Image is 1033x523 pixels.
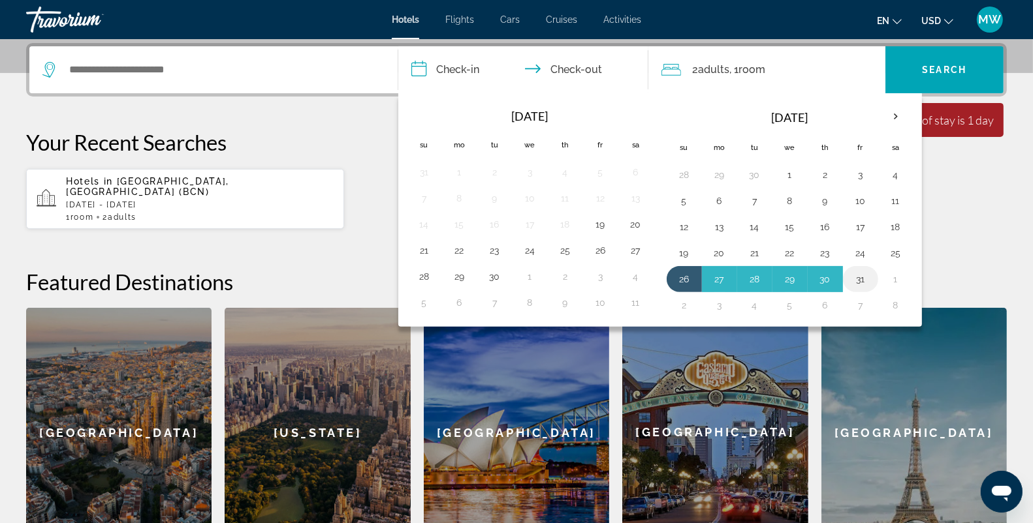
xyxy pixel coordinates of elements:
button: Day 2 [674,296,695,314]
button: Day 19 [674,244,695,262]
iframe: Button to launch messaging window [981,471,1023,513]
button: Day 4 [626,267,646,286]
button: Day 16 [485,215,505,233]
button: Day 7 [744,192,765,210]
button: Day 20 [709,244,730,262]
button: Day 14 [414,215,435,233]
button: Day 7 [850,296,871,314]
button: Day 21 [744,244,765,262]
span: Hotels in [66,176,113,187]
button: Day 3 [709,296,730,314]
button: Day 24 [850,244,871,262]
button: Day 8 [520,293,541,312]
button: Day 5 [674,192,695,210]
button: Day 6 [449,293,470,312]
button: Day 18 [555,215,576,233]
button: Day 1 [885,270,906,288]
button: Next month [878,102,914,132]
span: Cruises [546,14,577,25]
button: Day 30 [485,267,505,286]
button: Day 13 [626,189,646,207]
button: Day 12 [674,218,695,236]
button: Day 26 [674,270,695,288]
button: Day 17 [850,218,871,236]
button: Day 28 [674,166,695,184]
button: Day 9 [555,293,576,312]
button: Day 10 [850,192,871,210]
button: Day 9 [485,189,505,207]
button: Day 1 [520,267,541,286]
button: Day 7 [485,293,505,312]
th: [DATE] [442,102,618,130]
button: Day 11 [626,293,646,312]
button: Day 29 [709,166,730,184]
button: Day 13 [709,218,730,236]
span: , 1 [730,61,766,79]
div: Search widget [29,46,1004,93]
span: 2 [103,213,136,222]
button: Day 10 [520,189,541,207]
span: Adults [699,63,730,76]
button: Day 23 [815,244,836,262]
button: Day 1 [780,166,801,184]
button: Day 7 [414,189,435,207]
button: Day 1 [449,163,470,181]
button: Day 3 [590,267,611,286]
span: [GEOGRAPHIC_DATA], [GEOGRAPHIC_DATA] (BCN) [66,176,229,197]
button: Day 11 [555,189,576,207]
p: [DATE] - [DATE] [66,200,334,209]
button: Day 20 [626,215,646,233]
span: Flights [445,14,474,25]
button: Day 19 [590,215,611,233]
span: Room [71,213,94,222]
button: Check in and out dates [398,46,648,93]
button: Day 28 [414,267,435,286]
button: Day 6 [626,163,646,181]
button: Day 12 [590,189,611,207]
span: 1 [66,213,93,222]
button: Day 28 [744,270,765,288]
button: Day 3 [520,163,541,181]
button: Day 15 [449,215,470,233]
button: Day 8 [780,192,801,210]
button: Day 17 [520,215,541,233]
button: Change currency [921,11,953,30]
button: Day 5 [590,163,611,181]
a: Travorium [26,3,157,37]
p: Your Recent Searches [26,129,1007,155]
button: Day 21 [414,241,435,260]
button: Day 15 [780,218,801,236]
button: Day 30 [815,270,836,288]
span: MW [979,13,1002,26]
button: Day 25 [555,241,576,260]
button: Day 31 [850,270,871,288]
button: Day 5 [414,293,435,312]
button: Day 4 [555,163,576,181]
button: Travelers: 2 adults, 0 children [648,46,885,93]
a: Hotels [392,14,419,25]
button: Day 27 [709,270,730,288]
button: Day 6 [709,192,730,210]
button: Day 5 [780,296,801,314]
button: Day 8 [885,296,906,314]
span: Room [739,63,766,76]
button: Day 2 [485,163,505,181]
button: Day 2 [555,267,576,286]
button: Day 22 [449,241,470,260]
span: Adults [108,213,136,222]
button: Day 9 [815,192,836,210]
button: Day 18 [885,218,906,236]
a: Cars [500,14,520,25]
button: Day 3 [850,166,871,184]
button: Day 30 [744,166,765,184]
span: Search [922,65,966,75]
button: Day 6 [815,296,836,314]
button: Day 29 [449,267,470,286]
button: Day 16 [815,218,836,236]
button: Day 10 [590,293,611,312]
a: Activities [603,14,641,25]
button: Day 22 [780,244,801,262]
button: Change language [877,11,902,30]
